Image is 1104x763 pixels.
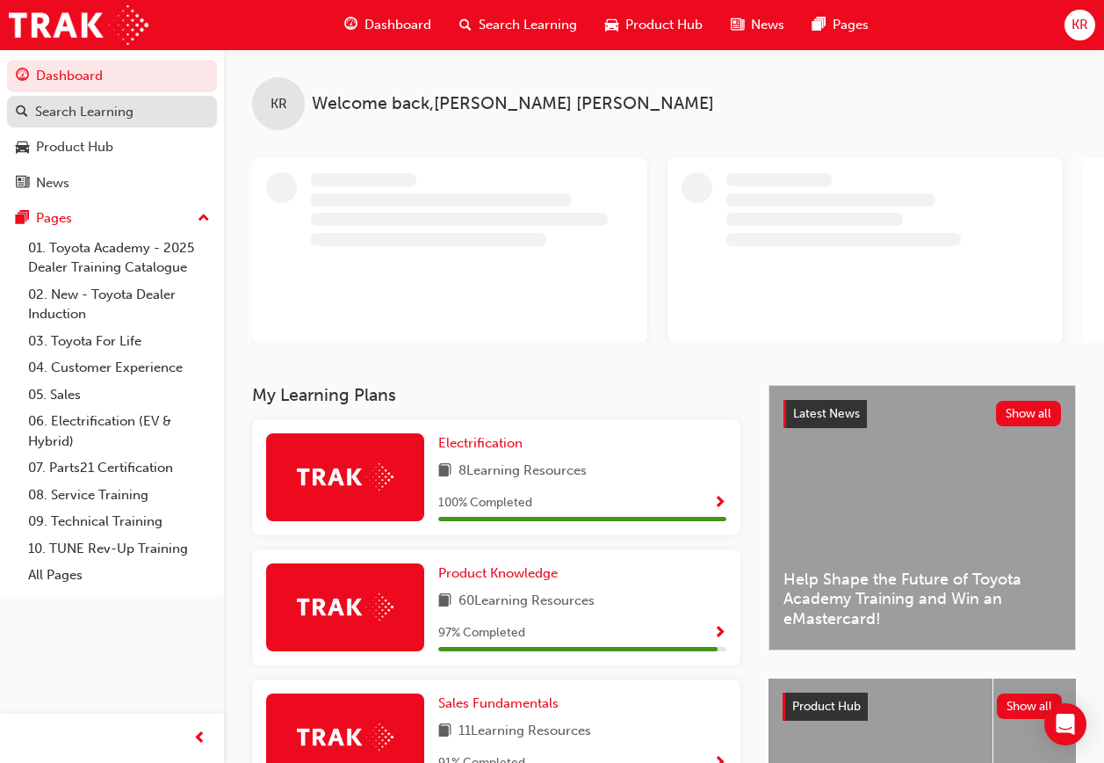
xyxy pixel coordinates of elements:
[438,721,451,743] span: book-icon
[438,694,566,714] a: Sales Fundamentals
[479,15,577,35] span: Search Learning
[605,14,618,36] span: car-icon
[7,96,217,128] a: Search Learning
[833,15,869,35] span: Pages
[438,695,559,711] span: Sales Fundamentals
[16,69,29,84] span: guage-icon
[459,14,472,36] span: search-icon
[7,167,217,200] a: News
[7,202,217,235] button: Pages
[768,385,1076,650] a: Latest NewsShow allHelp Shape the Future of Toyota Academy Training and Win an eMastercard!
[16,140,29,156] span: car-icon
[16,176,29,192] span: news-icon
[7,56,217,202] button: DashboardSearch LearningProduct HubNews
[21,535,217,563] a: 10. TUNE Rev-Up Training
[1064,10,1095,40] button: KR
[21,408,217,454] a: 06. Electrification (EV & Hybrid)
[7,131,217,163] a: Product Hub
[1044,703,1086,745] div: Open Intercom Messenger
[996,401,1062,426] button: Show all
[438,563,565,584] a: Product Knowledge
[7,60,217,92] a: Dashboard
[458,461,587,483] span: 8 Learning Resources
[16,211,29,227] span: pages-icon
[438,565,558,581] span: Product Knowledge
[21,354,217,381] a: 04. Customer Experience
[21,381,217,409] a: 05. Sales
[793,406,860,421] span: Latest News
[438,493,532,513] span: 100 % Completed
[16,105,28,120] span: search-icon
[458,721,591,743] span: 11 Learning Resources
[21,482,217,509] a: 08. Service Training
[438,433,530,454] a: Electrification
[812,14,826,36] span: pages-icon
[36,208,72,229] div: Pages
[193,728,206,750] span: prev-icon
[438,435,523,451] span: Electrification
[713,492,726,514] button: Show Progress
[1072,15,1088,35] span: KR
[9,5,148,45] img: Trak
[792,699,861,714] span: Product Hub
[713,496,726,512] span: Show Progress
[783,400,1061,428] a: Latest NewsShow all
[458,591,595,613] span: 60 Learning Resources
[783,570,1061,629] span: Help Shape the Future of Toyota Academy Training and Win an eMastercard!
[21,328,217,355] a: 03. Toyota For Life
[330,7,445,43] a: guage-iconDashboard
[713,622,726,644] button: Show Progress
[21,235,217,281] a: 01. Toyota Academy - 2025 Dealer Training Catalogue
[198,207,210,230] span: up-icon
[364,15,431,35] span: Dashboard
[344,14,357,36] span: guage-icon
[297,593,393,621] img: Trak
[35,102,133,122] div: Search Learning
[36,173,69,193] div: News
[21,562,217,589] a: All Pages
[783,693,1062,721] a: Product HubShow all
[713,626,726,642] span: Show Progress
[36,137,113,157] div: Product Hub
[438,623,525,643] span: 97 % Completed
[297,723,393,751] img: Trak
[312,94,714,114] span: Welcome back , [PERSON_NAME] [PERSON_NAME]
[21,454,217,482] a: 07. Parts21 Certification
[438,461,451,483] span: book-icon
[445,7,591,43] a: search-iconSearch Learning
[21,281,217,328] a: 02. New - Toyota Dealer Induction
[591,7,717,43] a: car-iconProduct Hub
[297,463,393,490] img: Trak
[997,694,1063,719] button: Show all
[751,15,784,35] span: News
[731,14,744,36] span: news-icon
[717,7,798,43] a: news-iconNews
[21,508,217,535] a: 09. Technical Training
[625,15,703,35] span: Product Hub
[252,385,740,405] h3: My Learning Plans
[271,94,287,114] span: KR
[798,7,883,43] a: pages-iconPages
[438,591,451,613] span: book-icon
